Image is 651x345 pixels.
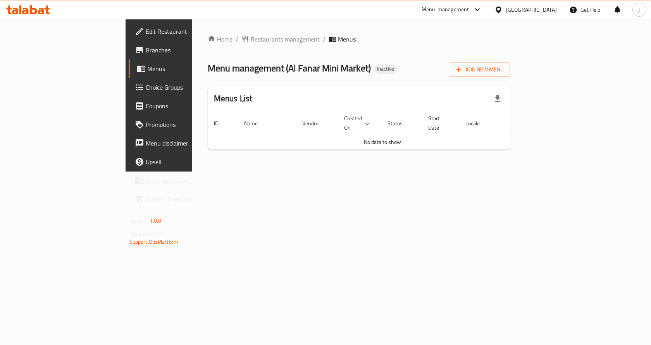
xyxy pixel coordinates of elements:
[129,237,179,247] a: Support.OpsPlatform
[146,176,228,185] span: Coverage Report
[129,229,165,239] span: Get support on:
[338,35,356,44] span: Menus
[241,35,320,44] a: Restaurants management
[323,35,325,44] li: /
[208,59,371,77] span: Menu management ( Al Fanar Mini Market )
[208,35,510,44] nav: breadcrumb
[244,119,268,128] span: Name
[344,114,372,132] span: Created On
[428,114,450,132] span: Start Date
[146,194,228,204] span: Grocery Checklist
[499,111,557,135] th: Actions
[129,171,234,190] a: Coverage Report
[146,157,228,166] span: Upsell
[251,35,320,44] span: Restaurants management
[129,41,234,59] a: Branches
[639,5,640,14] span: j
[129,115,234,134] a: Promotions
[387,119,413,128] span: Status
[364,137,401,147] span: No data to show
[129,190,234,208] a: Grocery Checklist
[450,62,510,77] button: Add New Menu
[129,59,234,78] a: Menus
[129,22,234,41] a: Edit Restaurant
[236,35,238,44] li: /
[374,64,397,74] div: Inactive
[208,111,557,150] table: enhanced table
[147,64,228,73] span: Menus
[214,119,229,128] span: ID
[146,27,228,36] span: Edit Restaurant
[129,97,234,115] a: Coupons
[129,78,234,97] a: Choice Groups
[506,5,557,14] div: [GEOGRAPHIC_DATA]
[129,134,234,153] a: Menu disclaimer
[374,66,397,72] span: Inactive
[146,101,228,111] span: Coupons
[129,216,148,226] span: Version:
[456,65,504,75] span: Add New Menu
[214,93,253,104] h2: Menus List
[129,153,234,171] a: Upsell
[146,45,228,55] span: Branches
[465,119,490,128] span: Locale
[488,89,507,108] div: Export file
[146,83,228,92] span: Choice Groups
[146,120,228,129] span: Promotions
[146,139,228,148] span: Menu disclaimer
[422,5,469,14] div: Menu-management
[150,216,162,226] span: 1.0.0
[302,119,329,128] span: Vendor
